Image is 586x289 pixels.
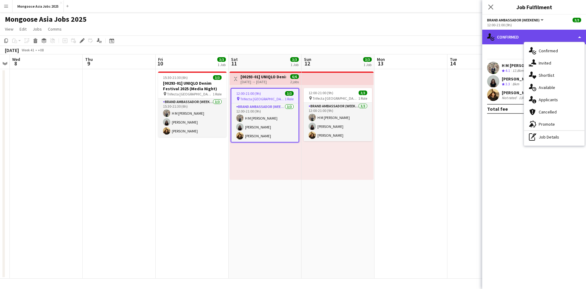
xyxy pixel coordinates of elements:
span: Mon [377,57,385,62]
span: 13 [376,60,385,67]
span: Comms [48,26,62,32]
div: [PERSON_NAME] [502,76,534,82]
h3: Job Fulfilment [482,3,586,11]
app-job-card: 12:00-21:00 (9h)3/3 Trifecta [GEOGRAPHIC_DATA]1 RoleBrand Ambassador (weekend)3/312:00-21:00 (9h)... [231,88,299,143]
a: Jobs [30,25,44,33]
h3: [00293-01] UNIQLO Denim Festival 2025 (Media Night) [158,80,226,91]
span: Wed [12,57,20,62]
span: 1 Role [285,97,294,101]
span: 1 Role [358,96,367,101]
span: 15:30-21:30 (6h) [163,75,188,80]
span: 11 [230,60,238,67]
span: 3/3 [290,57,299,62]
span: Shortlist [539,72,554,78]
span: 12:00-21:00 (9h) [309,91,333,95]
app-card-role: Brand Ambassador (weekend)3/312:00-21:00 (9h)H M [PERSON_NAME][PERSON_NAME][PERSON_NAME] [231,103,298,142]
button: Brand Ambassador (weekend) [487,18,544,22]
span: Cancelled [539,109,557,115]
div: 1 Job [364,62,371,67]
h1: Mongoose Asia Jobs 2025 [5,15,87,24]
div: Total fee [487,106,508,112]
span: Trifecta [GEOGRAPHIC_DATA] [240,97,285,101]
div: 1 Job [218,62,226,67]
div: +08 [38,48,44,52]
span: Applicants [539,97,558,102]
span: Tue [450,57,457,62]
div: 8km [511,82,520,87]
a: Edit [17,25,29,33]
span: Fri [158,57,163,62]
span: Invited [539,60,551,66]
span: 8 [11,60,20,67]
span: 9 [84,60,93,67]
div: Job Details [524,131,584,143]
span: Confirmed [539,48,558,54]
div: 12:00-21:00 (9h) [487,23,581,27]
div: Not rated [502,95,518,100]
span: 14 [449,60,457,67]
span: Available [539,85,555,90]
span: 3/3 [363,57,372,62]
app-card-role: Brand Ambassador (weekend)3/312:00-21:00 (9h)H M [PERSON_NAME][PERSON_NAME][PERSON_NAME] [304,103,372,141]
div: 1 Job [291,62,298,67]
div: [DATE] → [DATE] [241,80,286,84]
span: Promote [539,121,555,127]
div: [PERSON_NAME] [502,90,534,95]
div: Confirmed [482,30,586,44]
div: 2 jobs [290,79,299,84]
app-card-role: Brand Ambassador (weekday)3/315:30-21:30 (6h)H M [PERSON_NAME][PERSON_NAME][PERSON_NAME] [158,98,226,137]
span: Sun [304,57,311,62]
span: View [5,26,13,32]
app-job-card: 12:00-21:00 (9h)3/3 Trifecta [GEOGRAPHIC_DATA]1 RoleBrand Ambassador (weekend)3/312:00-21:00 (9h)... [304,88,372,141]
a: View [2,25,16,33]
span: Jobs [33,26,42,32]
span: Week 41 [20,48,35,52]
div: 13km [518,95,529,100]
button: Mongoose Asia Jobs 2025 [13,0,64,12]
div: 12.8km [511,68,525,73]
span: 3.3 [505,82,510,86]
span: 10 [157,60,163,67]
span: 4.1 [505,68,510,73]
span: Sat [231,57,238,62]
span: 12 [303,60,311,67]
span: Brand Ambassador (weekend) [487,18,540,22]
span: Trifecta [GEOGRAPHIC_DATA] [167,92,213,96]
app-job-card: 15:30-21:30 (6h)3/3[00293-01] UNIQLO Denim Festival 2025 (Media Night) Trifecta [GEOGRAPHIC_DATA]... [158,72,226,137]
span: Thu [85,57,93,62]
span: 1 Role [213,92,222,96]
div: H M [PERSON_NAME] [502,63,542,68]
span: 12:00-21:00 (9h) [236,91,261,96]
h3: [00293-01] UNIQLO Denim Festival 2025 [241,74,286,80]
span: Edit [20,26,27,32]
span: Trifecta [GEOGRAPHIC_DATA] [313,96,358,101]
span: 3/3 [213,75,222,80]
span: 3/3 [359,91,367,95]
span: 3/3 [285,91,294,96]
span: 3/3 [573,18,581,22]
a: Comms [45,25,64,33]
span: 6/6 [290,74,299,79]
span: 3/3 [217,57,226,62]
div: [DATE] [5,47,19,53]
